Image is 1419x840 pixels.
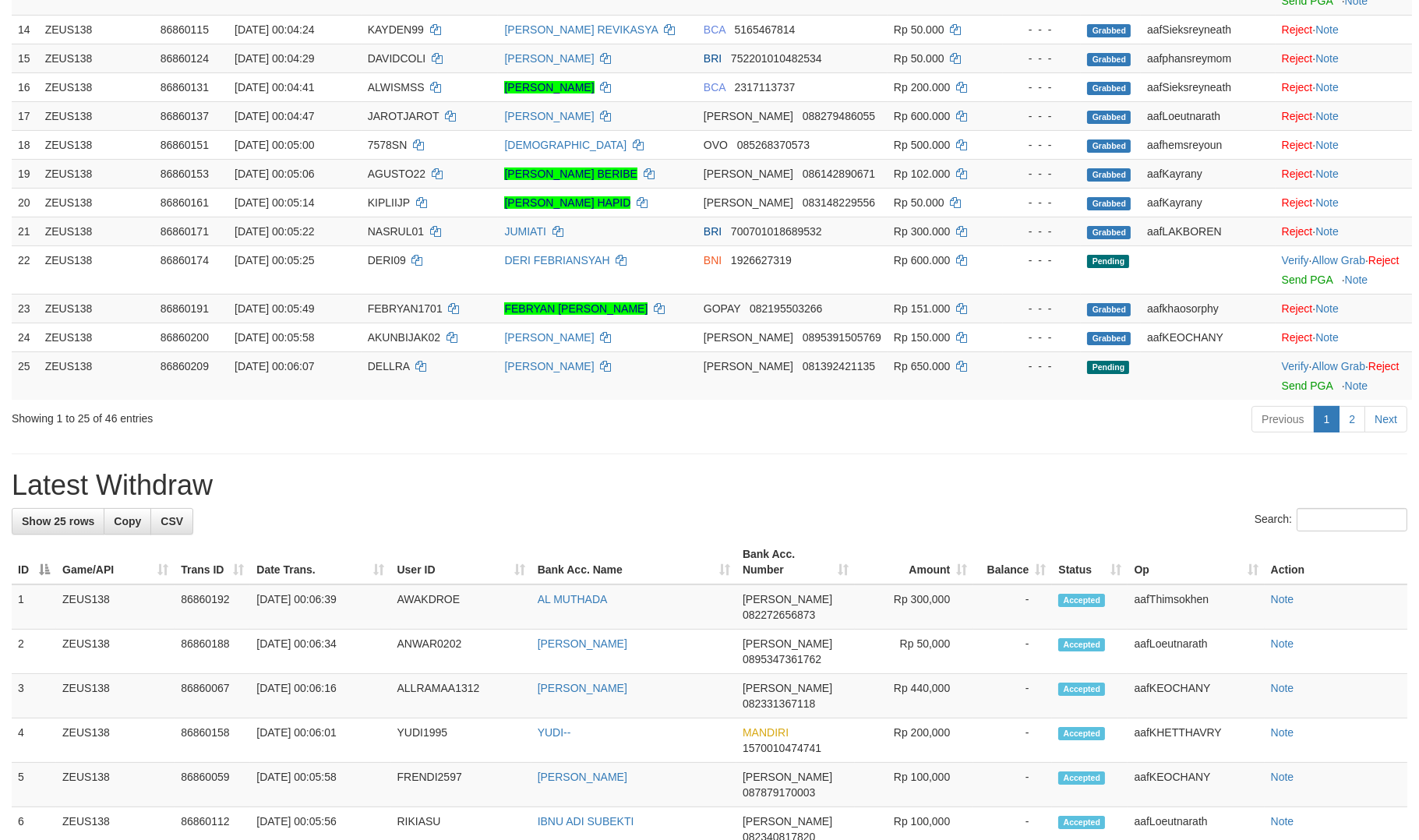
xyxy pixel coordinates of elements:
td: 18 [12,130,39,159]
span: [PERSON_NAME] [743,637,832,650]
a: YUDI-- [538,726,571,739]
span: BNI [704,254,722,266]
span: CSV [161,515,183,528]
a: Reject [1368,360,1400,372]
span: DERI09 [368,254,406,266]
td: [DATE] 00:05:58 [250,763,390,807]
span: [PERSON_NAME] [743,771,832,783]
span: NASRUL01 [368,225,424,238]
td: 19 [12,159,39,188]
td: - [973,763,1052,807]
a: Note [1271,682,1294,694]
span: FEBRYAN1701 [368,302,443,315]
a: Note [1315,110,1339,122]
span: MANDIRI [743,726,789,739]
a: Note [1315,81,1339,94]
span: Copy 0895391505769 to clipboard [803,331,881,344]
th: Trans ID: activate to sort column ascending [175,540,250,584]
a: FEBRYAN [PERSON_NAME] [504,302,648,315]
td: ZEUS138 [39,130,154,159]
td: aafLoeutnarath [1141,101,1276,130]
span: [DATE] 00:05:25 [235,254,314,266]
span: GOPAY [704,302,740,315]
span: Accepted [1058,816,1105,829]
span: 86860151 [161,139,209,151]
td: 86860067 [175,674,250,718]
td: ANWAR0202 [391,630,531,674]
span: [DATE] 00:05:06 [235,168,314,180]
span: BRI [704,225,722,238]
h1: Latest Withdraw [12,470,1407,501]
span: BRI [704,52,722,65]
span: JAROTJAROT [368,110,439,122]
td: 23 [12,294,39,323]
span: [PERSON_NAME] [743,815,832,828]
td: · [1276,130,1412,159]
span: [DATE] 00:04:24 [235,23,314,36]
span: 86860124 [161,52,209,65]
td: aafSieksreyneath [1141,72,1276,101]
td: aafKayrany [1141,159,1276,188]
td: aafKEOCHANY [1141,323,1276,351]
a: Copy [104,508,151,535]
span: [DATE] 00:04:41 [235,81,314,94]
span: Accepted [1058,727,1105,740]
td: aafphansreymom [1141,44,1276,72]
span: KAYDEN99 [368,23,424,36]
span: 86860153 [161,168,209,180]
span: ALWISMSS [368,81,425,94]
span: [PERSON_NAME] [704,110,793,122]
span: DAVIDCOLI [368,52,425,65]
div: - - - [1009,166,1075,182]
td: ZEUS138 [39,217,154,245]
a: Note [1315,139,1339,151]
td: 20 [12,188,39,217]
span: Grabbed [1087,168,1131,182]
span: [DATE] 00:05:49 [235,302,314,315]
a: [PERSON_NAME] [504,81,594,94]
span: 86860200 [161,331,209,344]
span: Rp 150.000 [894,331,950,344]
a: Reject [1282,139,1313,151]
td: aafhemsreyoun [1141,130,1276,159]
td: ZEUS138 [39,15,154,44]
span: AGUSTO22 [368,168,425,180]
a: [PERSON_NAME] [504,360,594,372]
td: 25 [12,351,39,400]
span: Copy 082272656873 to clipboard [743,609,815,621]
td: - [973,584,1052,630]
td: - [973,718,1052,763]
td: ZEUS138 [56,584,175,630]
td: · [1276,44,1412,72]
span: Copy 082195503266 to clipboard [750,302,822,315]
td: 86860158 [175,718,250,763]
span: 86860174 [161,254,209,266]
div: - - - [1009,195,1075,210]
a: Note [1345,379,1368,392]
a: Note [1315,196,1339,209]
td: aafLAKBOREN [1141,217,1276,245]
td: 2 [12,630,56,674]
td: · [1276,217,1412,245]
span: [DATE] 00:04:47 [235,110,314,122]
td: 15 [12,44,39,72]
td: ZEUS138 [39,159,154,188]
span: Rp 50.000 [894,52,944,65]
th: Op: activate to sort column ascending [1128,540,1264,584]
span: Grabbed [1087,111,1131,124]
td: · [1276,159,1412,188]
a: Reject [1282,196,1313,209]
a: Reject [1282,302,1313,315]
span: Copy 700701018689532 to clipboard [731,225,822,238]
td: 86860188 [175,630,250,674]
a: Note [1271,637,1294,650]
a: Previous [1251,406,1314,432]
td: AWAKDROE [391,584,531,630]
th: Balance: activate to sort column ascending [973,540,1052,584]
span: 86860161 [161,196,209,209]
th: ID: activate to sort column descending [12,540,56,584]
a: Note [1315,23,1339,36]
span: 86860131 [161,81,209,94]
a: Reject [1282,81,1313,94]
span: Rp 600.000 [894,110,950,122]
